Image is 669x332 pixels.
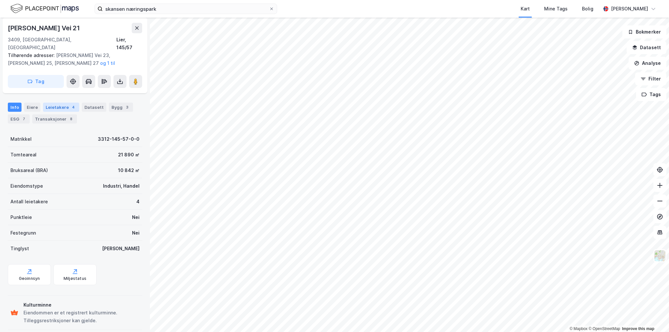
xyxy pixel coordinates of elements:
[103,182,140,190] div: Industri, Handel
[521,5,530,13] div: Kart
[611,5,648,13] div: [PERSON_NAME]
[10,213,32,221] div: Punktleie
[8,103,22,112] div: Info
[10,245,29,253] div: Tinglyst
[654,250,666,262] img: Z
[32,114,77,123] div: Transaksjoner
[10,3,79,14] img: logo.f888ab2527a4732fd821a326f86c7f29.svg
[98,135,140,143] div: 3312-145-57-0-0
[8,36,116,51] div: 3409, [GEOGRAPHIC_DATA], [GEOGRAPHIC_DATA]
[8,51,137,67] div: [PERSON_NAME] Vei 23, [PERSON_NAME] 25, [PERSON_NAME] 27
[10,182,43,190] div: Eiendomstype
[10,166,48,174] div: Bruksareal (BRA)
[103,4,269,14] input: Søk på adresse, matrikkel, gårdeiere, leietakere eller personer
[8,23,81,33] div: [PERSON_NAME] Vei 21
[10,151,37,159] div: Tomteareal
[636,301,669,332] iframe: Chat Widget
[8,114,30,123] div: ESG
[118,151,140,159] div: 21 890 ㎡
[10,135,32,143] div: Matrikkel
[636,88,666,101] button: Tags
[19,276,40,281] div: Geoinnsyn
[629,57,666,70] button: Analyse
[21,116,27,122] div: 7
[10,198,48,206] div: Antall leietakere
[10,229,36,237] div: Festegrunn
[124,104,130,110] div: 3
[622,326,654,331] a: Improve this map
[8,75,64,88] button: Tag
[70,104,77,110] div: 4
[116,36,142,51] div: Lier, 145/57
[118,166,140,174] div: 10 842 ㎡
[622,25,666,38] button: Bokmerker
[23,301,140,309] div: Kulturminne
[102,245,140,253] div: [PERSON_NAME]
[635,72,666,85] button: Filter
[588,326,620,331] a: OpenStreetMap
[544,5,568,13] div: Mine Tags
[8,52,56,58] span: Tilhørende adresser:
[68,116,74,122] div: 8
[132,213,140,221] div: Nei
[82,103,106,112] div: Datasett
[132,229,140,237] div: Nei
[582,5,593,13] div: Bolig
[23,309,140,325] div: Eiendommen er et registrert kulturminne. Tilleggsrestriksjoner kan gjelde.
[570,326,587,331] a: Mapbox
[43,103,79,112] div: Leietakere
[24,103,40,112] div: Eiere
[64,276,86,281] div: Miljøstatus
[109,103,133,112] div: Bygg
[627,41,666,54] button: Datasett
[136,198,140,206] div: 4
